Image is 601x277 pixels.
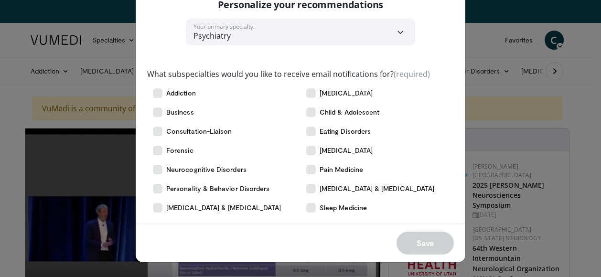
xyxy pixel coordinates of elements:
span: [MEDICAL_DATA] & [MEDICAL_DATA] [320,184,434,193]
span: Eating Disorders [320,127,371,136]
span: Neurocognitive Disorders [166,165,247,174]
span: Business [166,107,194,117]
span: Consultation-Liaison [166,127,232,136]
span: [MEDICAL_DATA] [320,146,373,155]
span: (required) [394,69,430,79]
span: [MEDICAL_DATA] & [MEDICAL_DATA] [166,203,281,213]
span: [MEDICAL_DATA] [320,88,373,98]
span: Personality & Behavior Disorders [166,184,269,193]
span: Forensic [166,146,193,155]
span: Pain Medicine [320,165,363,174]
label: What subspecialties would you like to receive email notifications for? [147,68,430,80]
span: Child & Adolescent [320,107,379,117]
span: Sleep Medicine [320,203,367,213]
span: Addiction [166,88,196,98]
